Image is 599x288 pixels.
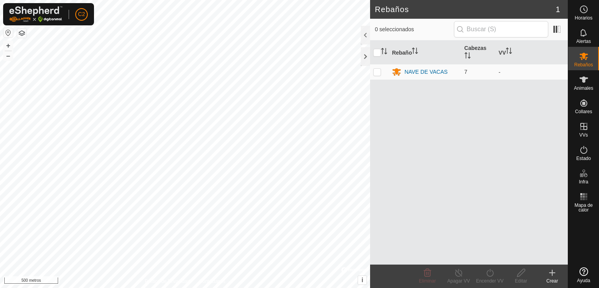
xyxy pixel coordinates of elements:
font: Crear [546,278,558,284]
font: Contáctanos [199,279,225,284]
font: Rebaños [375,5,409,14]
font: Ayuda [577,278,590,283]
font: Eliminar [419,278,436,284]
font: Infra [579,179,588,185]
img: Logotipo de Gallagher [9,6,62,22]
font: Alertas [576,39,591,44]
font: + [6,41,11,50]
font: Apagar VV [447,278,470,284]
font: VVs [579,132,588,138]
button: i [358,276,367,284]
button: Restablecer mapa [4,28,13,37]
font: – [6,52,10,60]
font: VV [499,49,506,55]
a: Política de Privacidad [145,278,190,285]
button: – [4,51,13,60]
font: 0 seleccionados [375,26,414,32]
a: Ayuda [568,264,599,286]
p-sorticon: Activar para ordenar [381,49,387,55]
font: Editar [515,278,527,284]
font: Animales [574,85,593,91]
button: + [4,41,13,50]
font: Encender VV [476,278,504,284]
a: Contáctanos [199,278,225,285]
font: 7 [464,69,468,75]
font: NAVE DE VACAS [404,69,448,75]
font: i [362,277,363,283]
font: Estado [576,156,591,161]
p-sorticon: Activar para ordenar [464,53,471,60]
font: Horarios [575,15,592,21]
p-sorticon: Activar para ordenar [506,49,512,55]
font: 1 [556,5,560,14]
font: Cabezas [464,45,487,51]
font: Mapa de calor [574,203,593,213]
input: Buscar (S) [454,21,548,37]
p-sorticon: Activar para ordenar [412,49,418,55]
font: Collares [575,109,592,114]
font: Rebaño [392,49,412,55]
font: Política de Privacidad [145,279,190,284]
font: Rebaños [574,62,593,68]
button: Capas del Mapa [17,28,27,38]
font: C2 [78,11,85,17]
font: - [499,69,501,75]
